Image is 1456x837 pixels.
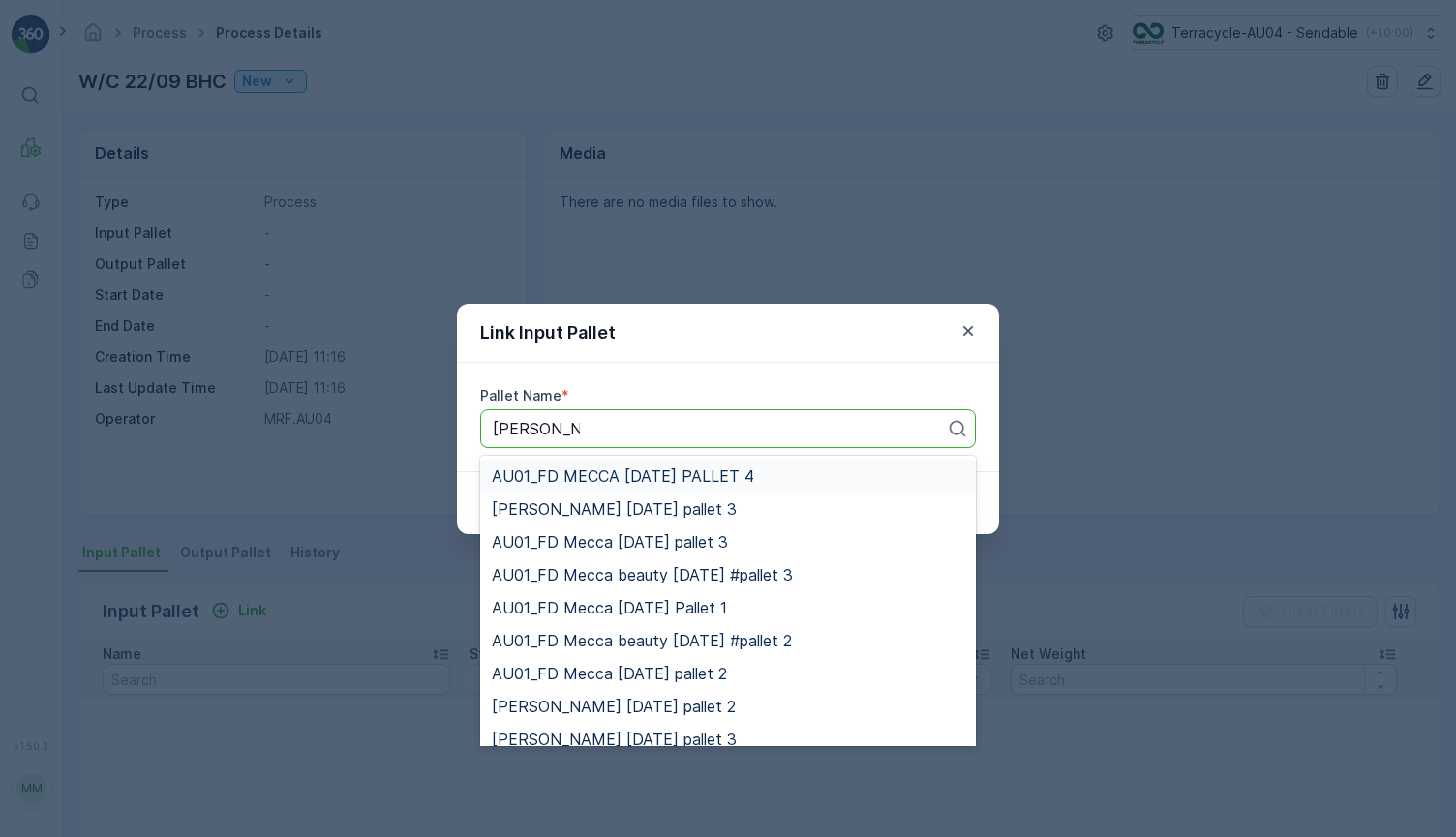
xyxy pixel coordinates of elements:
[492,566,793,583] span: AU01_FD Mecca beauty [DATE] #pallet 3
[492,665,727,682] span: AU01_FD Mecca [DATE] pallet 2
[480,387,561,404] label: Pallet Name
[492,632,792,649] span: AU01_FD Mecca beauty [DATE] #pallet 2
[480,319,616,346] p: Link Input Pallet
[492,533,728,551] span: AU01_FD Mecca [DATE] pallet 3
[492,500,737,518] span: [PERSON_NAME] [DATE] pallet 3
[492,698,736,715] span: [PERSON_NAME] [DATE] pallet 2
[492,599,727,616] span: AU01_FD Mecca [DATE] Pallet 1
[492,731,737,748] span: [PERSON_NAME] [DATE] pallet 3
[492,467,754,485] span: AU01_FD MECCA [DATE] PALLET 4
